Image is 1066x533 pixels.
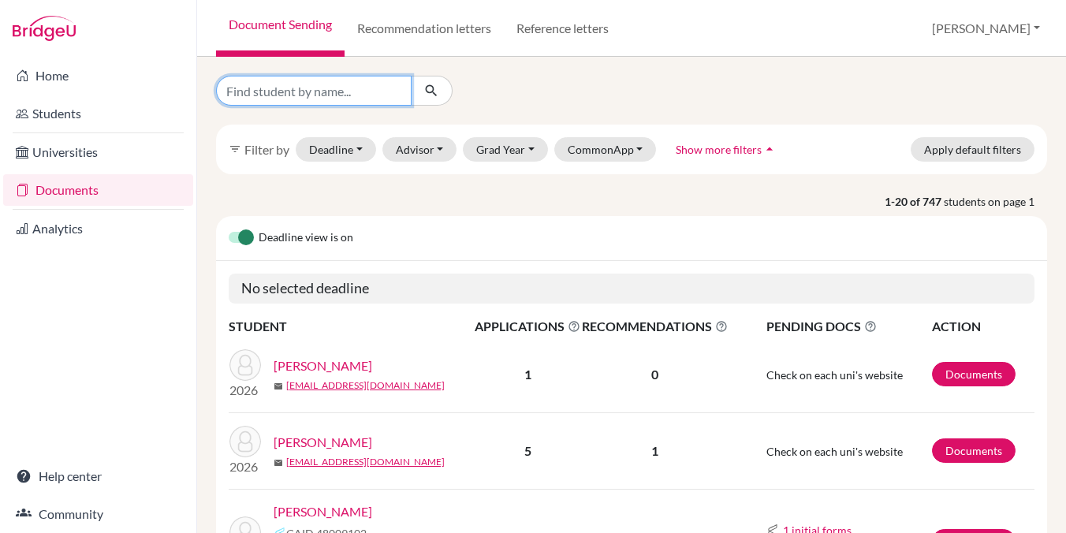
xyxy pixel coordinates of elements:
[932,362,1016,386] a: Documents
[676,143,762,156] span: Show more filters
[524,367,531,382] b: 1
[244,142,289,157] span: Filter by
[662,137,791,162] button: Show more filtersarrow_drop_up
[274,356,372,375] a: [PERSON_NAME]
[259,229,353,248] span: Deadline view is on
[3,98,193,129] a: Students
[382,137,457,162] button: Advisor
[229,274,1034,304] h5: No selected deadline
[766,445,903,458] span: Check on each uni's website
[524,443,531,458] b: 5
[463,137,548,162] button: Grad Year
[766,368,903,382] span: Check on each uni's website
[229,457,261,476] p: 2026
[582,442,728,460] p: 1
[229,143,241,155] i: filter_list
[216,76,412,106] input: Find student by name...
[3,213,193,244] a: Analytics
[274,433,372,452] a: [PERSON_NAME]
[274,502,372,521] a: [PERSON_NAME]
[582,365,728,384] p: 0
[932,438,1016,463] a: Documents
[475,317,580,336] span: APPLICATIONS
[3,498,193,530] a: Community
[885,193,944,210] strong: 1-20 of 747
[13,16,76,41] img: Bridge-U
[286,378,445,393] a: [EMAIL_ADDRESS][DOMAIN_NAME]
[762,141,777,157] i: arrow_drop_up
[554,137,657,162] button: CommonApp
[229,426,261,457] img: Averbakh, David
[925,13,1047,43] button: [PERSON_NAME]
[3,136,193,168] a: Universities
[766,317,930,336] span: PENDING DOCS
[274,458,283,468] span: mail
[3,174,193,206] a: Documents
[3,60,193,91] a: Home
[911,137,1034,162] button: Apply default filters
[274,382,283,391] span: mail
[229,381,261,400] p: 2026
[229,316,474,337] th: STUDENT
[931,316,1034,337] th: ACTION
[296,137,376,162] button: Deadline
[944,193,1047,210] span: students on page 1
[582,317,728,336] span: RECOMMENDATIONS
[229,349,261,381] img: Choubey, Sneha
[3,460,193,492] a: Help center
[286,455,445,469] a: [EMAIL_ADDRESS][DOMAIN_NAME]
